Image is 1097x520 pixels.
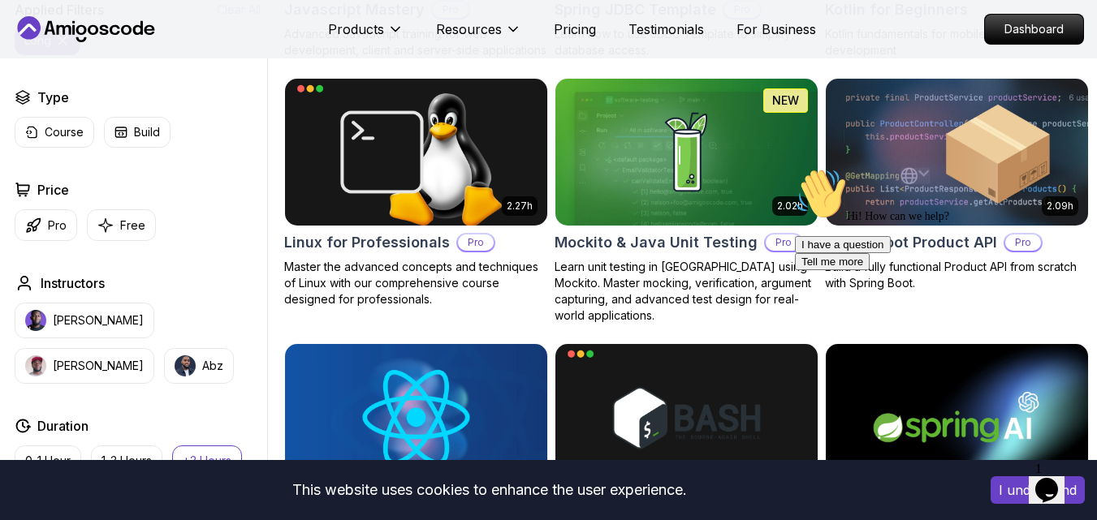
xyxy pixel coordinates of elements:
p: Products [328,19,384,39]
a: Testimonials [628,19,704,39]
button: Free [87,209,156,241]
p: [PERSON_NAME] [53,312,144,329]
a: For Business [736,19,816,39]
p: Pro [766,234,801,251]
p: Learn unit testing in [GEOGRAPHIC_DATA] using Mockito. Master mocking, verification, argument cap... [555,259,818,324]
p: 2.27h [507,200,533,213]
iframe: chat widget [1029,455,1081,504]
div: This website uses cookies to enhance the user experience. [12,472,966,508]
p: Dashboard [985,15,1083,44]
img: Linux for Professionals card [285,79,547,226]
h2: Linux for Professionals [284,231,450,254]
a: Spring Boot Product API card2.09hSpring Boot Product APIProBuild a fully functional Product API f... [825,78,1089,291]
img: instructor img [25,355,46,376]
p: Resources [436,19,502,39]
p: Pro [48,217,67,234]
p: Free [120,217,145,234]
a: Pricing [554,19,596,39]
a: Mockito & Java Unit Testing card2.02hNEWMockito & Java Unit TestingProLearn unit testing in [GEOG... [555,78,818,324]
a: Linux for Professionals card2.27hLinux for ProfessionalsProMaster the advanced concepts and techn... [284,78,548,307]
button: Resources [436,19,521,52]
button: instructor img[PERSON_NAME] [15,348,154,384]
img: instructor img [25,310,46,331]
h2: Mockito & Java Unit Testing [555,231,758,254]
p: Course [45,124,84,140]
a: Dashboard [984,14,1084,45]
img: instructor img [175,355,196,376]
button: instructor imgAbz [164,348,234,384]
button: Pro [15,209,77,241]
p: Abz [202,358,223,374]
p: Master the advanced concepts and techniques of Linux with our comprehensive course designed for p... [284,259,548,307]
button: Accept cookies [991,476,1085,504]
img: Shell Scripting card [555,344,818,491]
p: NEW [772,92,799,109]
button: Build [104,117,171,148]
button: Tell me more [6,92,81,109]
img: :wave: [6,6,58,58]
iframe: chat widget [788,161,1081,447]
p: [PERSON_NAME] [53,358,144,374]
p: Build [134,124,160,140]
p: Pro [458,234,494,251]
p: 0-1 Hour [25,453,71,469]
button: Products [328,19,404,52]
button: I have a question [6,75,102,92]
span: Hi! How can we help? [6,49,161,61]
button: +3 Hours [172,445,242,476]
p: +3 Hours [183,453,231,469]
button: 0-1 Hour [15,445,81,476]
div: 👋Hi! How can we help?I have a questionTell me more [6,6,299,109]
button: Course [15,117,94,148]
img: Spring Boot Product API card [826,79,1088,226]
h2: Price [37,180,69,200]
h2: Instructors [41,273,105,293]
p: 1-3 Hours [101,453,152,469]
button: 1-3 Hours [91,445,162,476]
p: 2.02h [777,200,803,213]
button: instructor img[PERSON_NAME] [15,303,154,338]
h2: Duration [37,416,89,436]
img: React JS Developer Guide card [285,344,547,491]
img: Mockito & Java Unit Testing card [555,79,818,226]
h2: Type [37,88,69,107]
